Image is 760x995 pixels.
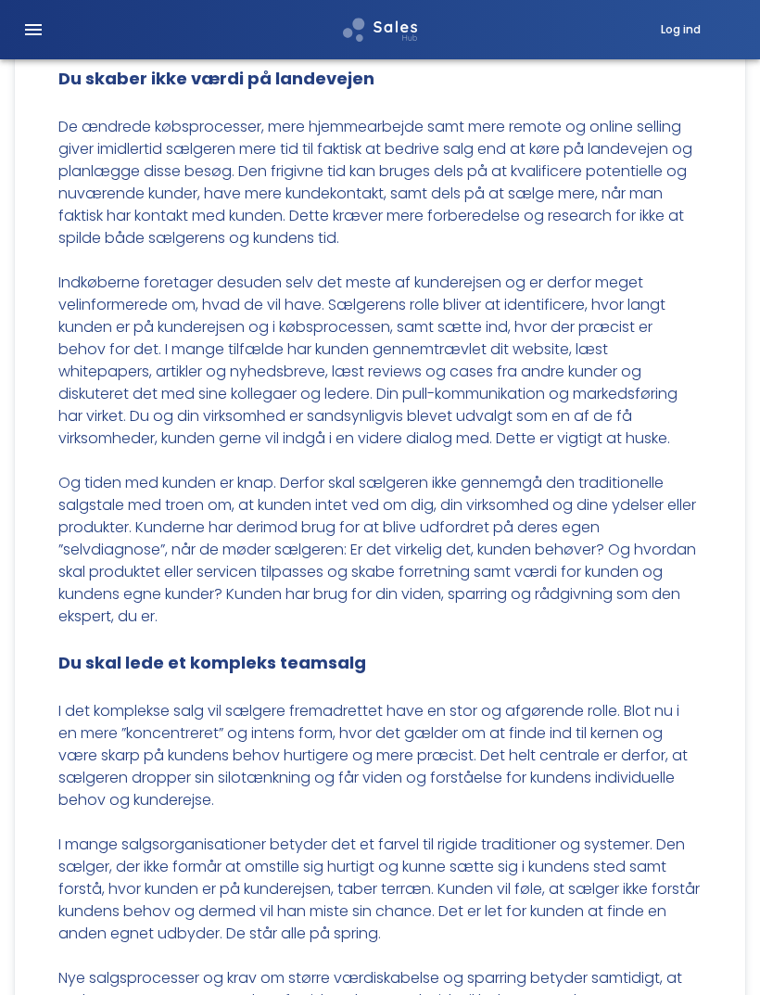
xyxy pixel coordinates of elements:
h3: Du skal lede et kompleks teamsalg [58,650,701,700]
p: Indkøberne foretager desuden selv det meste af kunderejsen og er derfor meget velinformerede om, ... [58,272,701,472]
p: De ændrede købsprocesser, mere hjemmearbejde samt mere remote og online selling giver imidlertid ... [58,116,701,272]
button: Open drawer [11,7,56,52]
p: Og tiden med kunden er knap. Derfor skal sælgeren ikke gennemgå den traditionelle salgstale med t... [58,472,701,650]
p: I mange salgsorganisationer betyder det et farvel til rigide traditioner og systemer. Den sælger,... [58,834,701,967]
p: I det komplekse salg vil sælgere fremadrettet have en stor og afgørende rolle. Blot nu i en mere ... [58,700,701,834]
p: Log ind [661,21,701,38]
h3: Du skaber ikke værdi på landevejen [58,66,701,116]
img: SalesHub [343,18,417,42]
